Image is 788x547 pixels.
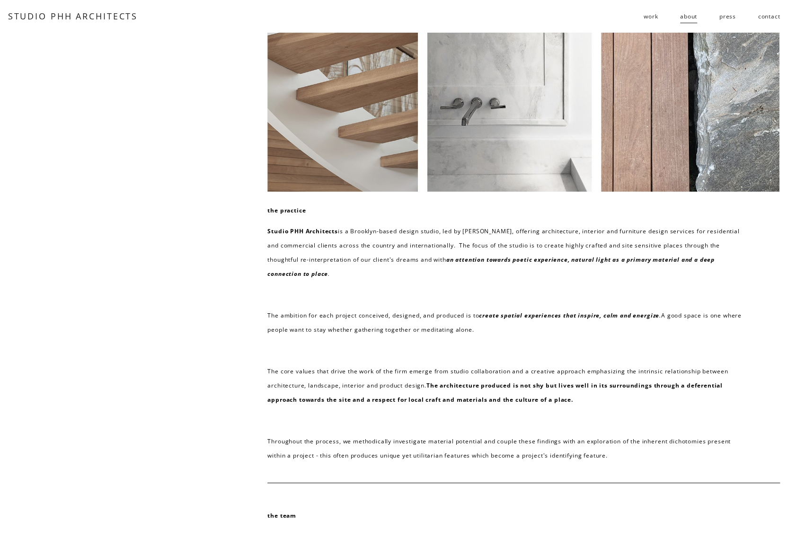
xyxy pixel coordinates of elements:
[719,9,736,24] a: press
[267,256,717,278] em: an attention towards poetic experience, natural light as a primary material and a deep connection...
[479,311,659,319] em: create spatial experiences that inspire, calm and energize
[758,9,780,24] a: contact
[8,10,138,22] a: STUDIO PHH ARCHITECTS
[659,311,661,319] em: .
[680,9,697,24] a: about
[267,434,748,463] p: Throughout the process, we methodically investigate material potential and couple these findings ...
[644,9,658,24] span: work
[267,364,748,407] p: The core values that drive the work of the firm emerge from studio collaboration and a creative a...
[644,9,658,24] a: folder dropdown
[267,206,306,214] strong: the practice
[328,270,330,278] em: .
[267,309,748,337] p: The ambition for each project conceived, designed, and produced is to A good space is one where p...
[267,224,748,281] p: is a Brooklyn-based design studio, led by [PERSON_NAME], offering architecture, interior and furn...
[267,227,338,235] strong: Studio PHH Architects
[267,512,296,520] strong: the team
[267,381,725,404] strong: The architecture produced is not shy but lives well in its surroundings through a deferential app...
